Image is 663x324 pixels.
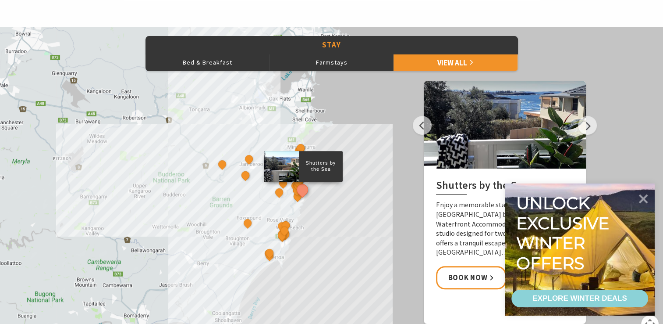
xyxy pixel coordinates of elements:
[394,54,518,71] a: View All
[216,158,228,169] button: See detail about The Lodge Jamberoo Resort and Spa
[273,187,285,198] button: See detail about Saddleback Grove
[145,54,269,71] button: Bed & Breakfast
[516,193,613,273] div: Unlock exclusive winter offers
[436,200,574,257] p: Enjoy a memorable stay at [GEOGRAPHIC_DATA] by the Sea Kiama - Waterfront Accommodation, a peacef...
[242,217,253,229] button: See detail about EagleView Park
[578,116,597,135] button: Next
[295,142,306,154] button: See detail about Johnson Street Beach House
[277,177,288,188] button: See detail about Greyleigh Kiama
[243,153,255,165] button: See detail about Jamberoo Pub and Saleyard Motel
[413,116,432,135] button: Previous
[263,250,275,261] button: See detail about Seven Mile Beach Holiday Park
[269,54,394,71] button: Farmstays
[511,290,648,307] a: EXPLORE WINTER DEALS
[240,169,251,181] button: See detail about Jamberoo Valley Farm Cottages
[299,159,343,173] p: Shutters by the Sea
[279,225,290,236] button: See detail about Werri Beach Holiday Park
[145,36,518,54] button: Stay
[294,181,310,198] button: See detail about Shutters by the Sea
[436,266,507,289] a: Book Now
[532,290,627,307] div: EXPLORE WINTER DEALS
[436,179,574,195] h2: Shutters by the Sea
[276,229,287,241] button: See detail about Coast and Country Holidays
[264,247,275,259] button: See detail about Discovery Parks - Gerroa
[292,190,303,202] button: See detail about Bask at Loves Bay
